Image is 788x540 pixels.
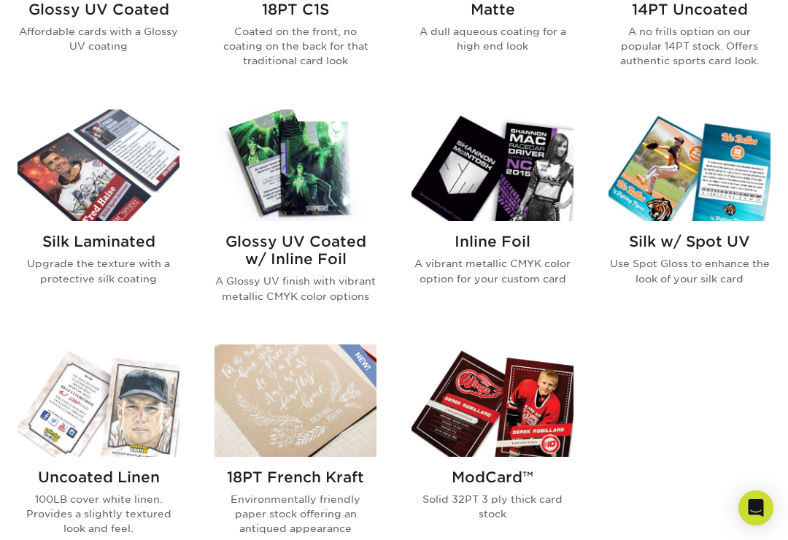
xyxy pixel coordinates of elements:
[412,109,573,221] img: Inline Foil Trading Cards
[18,344,179,456] img: Uncoated Linen Trading Cards
[412,109,573,327] a: Inline Foil Trading Cards Inline Foil A vibrant metallic CMYK color option for your custom card
[609,1,770,18] h2: 14PT Uncoated
[18,109,179,221] img: Silk Laminated Trading Cards
[412,344,573,456] img: ModCard™ Trading Cards
[18,24,179,54] p: Affordable cards with a Glossy UV coating
[18,256,179,286] p: Upgrade the texture with a protective silk coating
[609,109,770,221] img: Silk w/ Spot UV Trading Cards
[412,1,573,18] h2: Matte
[18,468,179,486] h2: Uncoated Linen
[412,468,573,486] h2: ModCard™
[215,109,376,327] a: Glossy UV Coated w/ Inline Foil Trading Cards Glossy UV Coated w/ Inline Foil A Glossy UV finish ...
[215,109,376,221] img: Glossy UV Coated w/ Inline Foil Trading Cards
[215,492,376,536] p: Environmentally friendly paper stock offering an antiqued appearance
[412,492,573,522] p: Solid 32PT 3 ply thick card stock
[215,1,376,18] h2: 18PT C1S
[609,24,770,69] p: A no frills option on our popular 14PT stock. Offers authentic sports card look.
[340,344,376,388] img: New Product
[18,1,179,18] h2: Glossy UV Coated
[215,468,376,486] h2: 18PT French Kraft
[412,24,573,54] p: A dull aqueous coating for a high end look
[215,274,376,304] p: A Glossy UV finish with vibrant metallic CMYK color options
[215,344,376,456] img: 18PT French Kraft Trading Cards
[738,490,773,525] div: Open Intercom Messenger
[609,256,770,286] p: Use Spot Gloss to enhance the look of your silk card
[609,233,770,250] h2: Silk w/ Spot UV
[215,233,376,268] h2: Glossy UV Coated w/ Inline Foil
[609,109,770,327] a: Silk w/ Spot UV Trading Cards Silk w/ Spot UV Use Spot Gloss to enhance the look of your silk card
[412,233,573,250] h2: Inline Foil
[215,24,376,69] p: Coated on the front, no coating on the back for that traditional card look
[18,233,179,250] h2: Silk Laminated
[412,256,573,286] p: A vibrant metallic CMYK color option for your custom card
[18,109,179,327] a: Silk Laminated Trading Cards Silk Laminated Upgrade the texture with a protective silk coating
